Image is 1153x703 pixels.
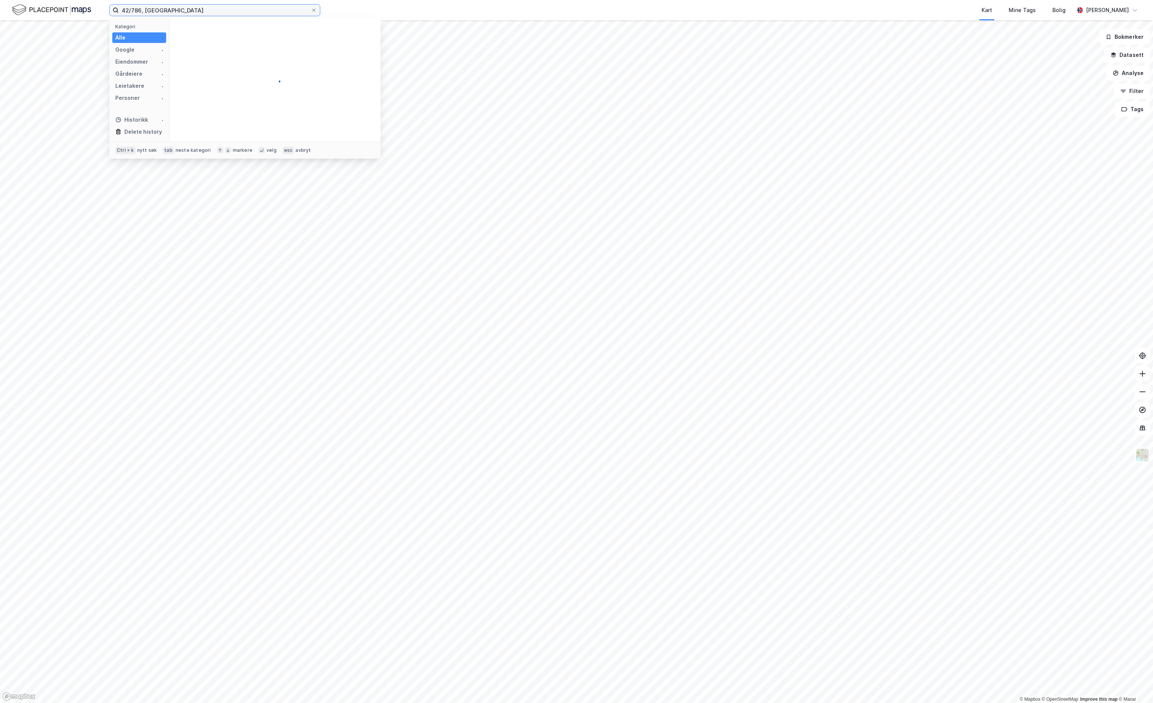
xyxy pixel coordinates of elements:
[1052,6,1066,15] div: Bolig
[233,147,252,153] div: markere
[982,6,992,15] div: Kart
[124,127,162,136] div: Delete history
[157,35,163,41] img: spinner.a6d8c91a73a9ac5275cf975e30b51cfb.svg
[157,95,163,101] img: spinner.a6d8c91a73a9ac5275cf975e30b51cfb.svg
[119,5,311,16] input: Søk på adresse, matrikkel, gårdeiere, leietakere eller personer
[1115,667,1153,703] iframe: Chat Widget
[1135,448,1150,462] img: Z
[12,3,91,17] img: logo.f888ab2527a4732fd821a326f86c7f29.svg
[115,33,125,42] div: Alle
[115,93,140,102] div: Personer
[157,117,163,123] img: spinner.a6d8c91a73a9ac5275cf975e30b51cfb.svg
[1099,29,1150,44] button: Bokmerker
[1104,47,1150,63] button: Datasett
[115,115,148,124] div: Historikk
[163,147,174,154] div: tab
[1115,102,1150,117] button: Tags
[137,147,157,153] div: nytt søk
[176,147,211,153] div: neste kategori
[2,692,35,701] a: Mapbox homepage
[1086,6,1129,15] div: [PERSON_NAME]
[1115,667,1153,703] div: Kontrollprogram for chat
[266,147,277,153] div: velg
[157,71,163,77] img: spinner.a6d8c91a73a9ac5275cf975e30b51cfb.svg
[1114,84,1150,99] button: Filter
[269,74,281,86] img: spinner.a6d8c91a73a9ac5275cf975e30b51cfb.svg
[295,147,311,153] div: avbryt
[1020,697,1040,702] a: Mapbox
[115,57,148,66] div: Eiendommer
[1106,66,1150,81] button: Analyse
[157,59,163,65] img: spinner.a6d8c91a73a9ac5275cf975e30b51cfb.svg
[1080,697,1118,702] a: Improve this map
[115,45,135,54] div: Google
[115,147,136,154] div: Ctrl + k
[157,47,163,53] img: spinner.a6d8c91a73a9ac5275cf975e30b51cfb.svg
[157,83,163,89] img: spinner.a6d8c91a73a9ac5275cf975e30b51cfb.svg
[1042,697,1078,702] a: OpenStreetMap
[283,147,294,154] div: esc
[1009,6,1036,15] div: Mine Tags
[115,69,142,78] div: Gårdeiere
[115,24,166,29] div: Kategori
[115,81,144,90] div: Leietakere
